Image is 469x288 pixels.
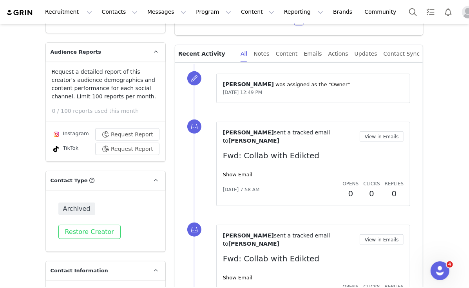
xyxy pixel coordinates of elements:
[440,3,457,21] button: Notifications
[385,188,404,199] h2: 0
[223,81,274,87] span: [PERSON_NAME]
[304,45,322,63] div: Emails
[97,3,142,21] button: Contacts
[40,3,97,21] button: Recruitment
[279,3,328,21] button: Reporting
[276,45,298,63] div: Content
[360,131,404,142] button: View in Emails
[343,181,359,187] span: Opens
[223,80,404,89] p: ⁨ ⁩ was assigned as the "Owner"
[223,129,274,136] span: [PERSON_NAME]
[228,138,279,144] span: [PERSON_NAME]
[95,143,159,155] button: Request Report
[328,45,348,63] div: Actions
[223,186,260,193] span: [DATE] 7:58 AM
[52,130,89,139] div: Instagram
[6,9,34,16] img: grin logo
[241,45,247,63] div: All
[384,45,420,63] div: Contact Sync
[143,3,191,21] button: Messages
[355,45,377,63] div: Updates
[254,45,269,63] div: Notes
[178,45,234,62] p: Recent Activity
[360,234,404,245] button: View in Emails
[385,181,404,187] span: Replies
[363,188,380,199] h2: 0
[223,253,404,264] p: Fwd: Collab with Edikted
[285,16,294,25] li: Previous Page
[228,241,279,247] span: [PERSON_NAME]
[343,188,359,199] h2: 0
[51,48,101,56] span: Audience Reports
[328,3,359,21] a: Brands
[58,203,95,215] span: Archived
[360,3,405,21] a: Community
[51,267,108,275] span: Contact Information
[223,150,404,161] p: Fwd: Collab with Edikted
[363,181,380,187] span: Clicks
[223,90,262,95] span: [DATE] 12:49 PM
[236,3,279,21] button: Content
[191,3,236,21] button: Program
[95,128,159,141] button: Request Report
[223,129,330,144] span: sent a tracked email to
[223,275,252,281] a: Show Email
[304,16,313,25] li: Next Page
[223,232,330,247] span: sent a tracked email to
[431,261,449,280] iframe: Intercom live chat
[51,177,88,185] span: Contact Type
[52,107,165,115] p: 0 / 100 reports used this month
[223,172,252,178] a: Show Email
[422,3,439,21] a: Tasks
[58,225,121,239] button: Restore Creator
[223,232,274,239] span: [PERSON_NAME]
[447,261,453,268] span: 4
[404,3,422,21] button: Search
[52,144,79,154] div: TikTok
[53,131,60,138] img: instagram.svg
[52,68,159,101] p: Request a detailed report of this creator's audience demographics and content performance for eac...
